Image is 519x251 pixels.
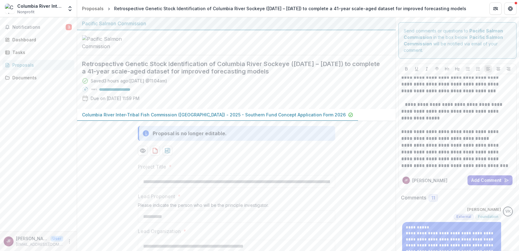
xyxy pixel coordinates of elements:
[12,74,69,81] div: Documents
[12,62,69,68] div: Proposals
[138,146,148,156] button: Preview cbce9120-cc03-4ba3-a8da-1f5ec398a096-0.pdf
[398,22,517,59] div: Send comments or questions to in the box below. will be notified via email of your comment.
[82,20,391,27] div: Pacific Salmon Commission
[2,22,74,32] button: Notifications3
[464,65,472,73] button: Bullet List
[12,49,69,56] div: Tasks
[91,95,139,102] p: Due on [DATE] 11:59 PM
[489,2,502,15] button: Partners
[80,4,469,13] nav: breadcrumb
[6,239,11,243] div: Jeff Fryer
[82,35,144,50] img: Pacific Salmon Commission
[114,5,466,12] div: Retrospective Genetic Stock Identification of Columbia River Sockeye ([DATE] – [DATE]) to complet...
[467,207,501,213] p: [PERSON_NAME]
[401,195,426,201] h2: Comments
[456,215,471,219] span: External
[163,146,172,156] button: download-proposal
[51,236,63,241] p: User
[153,130,227,137] div: Proposal is no longer editable.
[150,146,160,156] button: download-proposal
[413,65,420,73] button: Underline
[12,25,66,30] span: Notifications
[66,24,72,30] span: 3
[66,238,73,245] button: More
[91,77,167,84] div: Saved 3 hours ago ( [DATE] @ 11:04am )
[484,65,492,73] button: Align Left
[138,203,335,210] div: Please indicate the person who will be the principle investigator.
[443,65,451,73] button: Heading 1
[433,65,441,73] button: Strike
[468,175,513,185] button: Add Comment
[404,179,408,182] div: Jeff Fryer
[504,2,517,15] button: Get Help
[138,228,181,235] p: Lead Organization
[474,65,482,73] button: Ordered List
[2,47,74,57] a: Tasks
[423,65,430,73] button: Italicize
[66,2,74,15] button: Open entity switcher
[12,36,69,43] div: Dashboard
[16,242,63,247] p: [EMAIL_ADDRESS][DOMAIN_NAME]
[82,111,346,118] p: Columbia River Inter-Tribal Fish Commission ([GEOGRAPHIC_DATA]) - 2025 - Southern Fund Concept Ap...
[17,3,63,9] div: Columbia River Inter-Tribal Fish Commission ([GEOGRAPHIC_DATA])
[16,235,48,242] p: [PERSON_NAME]
[5,4,15,14] img: Columbia River Inter-Tribal Fish Commission (Portland)
[138,163,166,170] p: Project Title
[82,60,381,75] h2: Retrospective Genetic Stock Identification of Columbia River Sockeye ([DATE] – [DATE]) to complet...
[412,177,447,184] p: [PERSON_NAME]
[403,65,410,73] button: Bold
[454,65,461,73] button: Heading 2
[82,5,104,12] div: Proposals
[2,60,74,70] a: Proposals
[495,65,502,73] button: Align Center
[2,35,74,45] a: Dashboard
[91,87,97,92] p: 100 %
[431,195,435,201] span: 11
[2,73,74,83] a: Documents
[80,4,106,13] a: Proposals
[138,193,175,200] p: Lead Proponent
[17,9,35,15] span: Nonprofit
[505,65,512,73] button: Align Right
[478,215,498,219] span: Foundation
[505,210,511,214] div: Victor Keong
